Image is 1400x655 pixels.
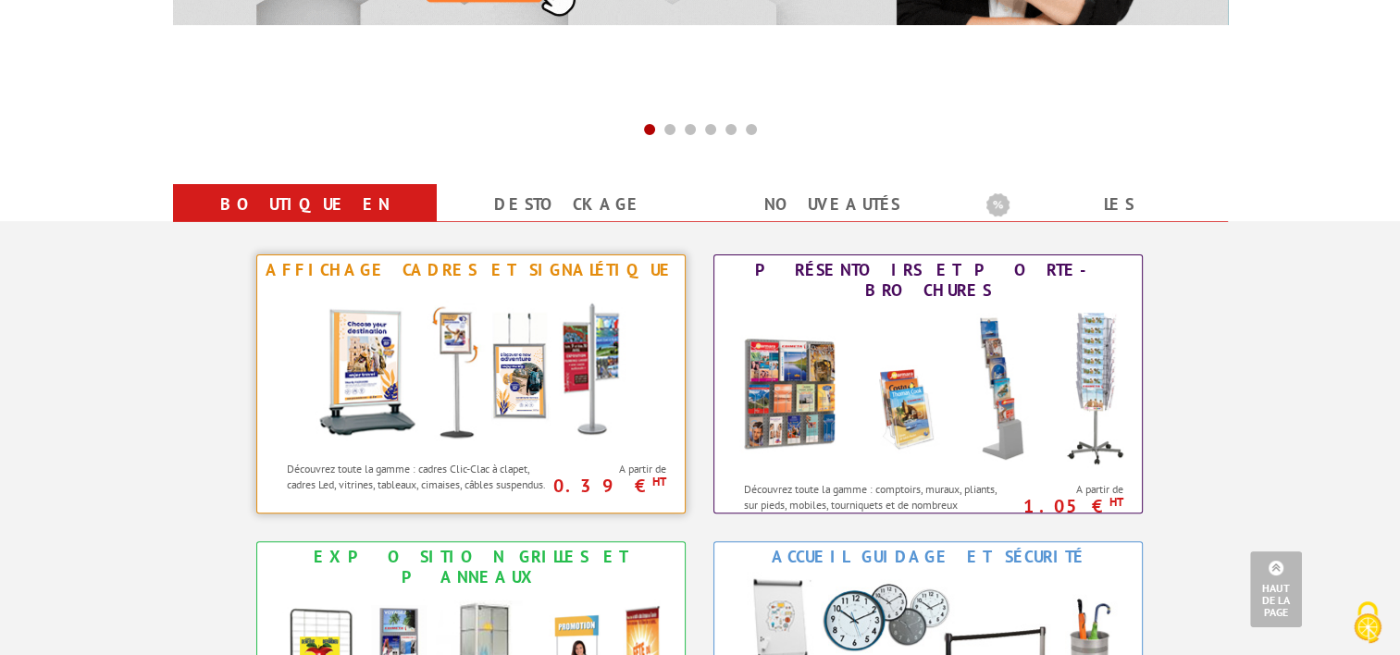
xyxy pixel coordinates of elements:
[459,188,678,221] a: Destockage
[986,188,1206,254] a: Les promotions
[744,481,1008,528] p: Découvrez toute la gamme : comptoirs, muraux, pliants, sur pieds, mobiles, tourniquets et de nomb...
[195,188,415,254] a: Boutique en ligne
[262,260,680,280] div: Affichage Cadres et Signalétique
[723,188,942,221] a: nouveautés
[1004,501,1123,512] p: 1.05 €
[1250,551,1302,627] a: Haut de la page
[986,188,1218,225] b: Les promotions
[1109,494,1122,510] sup: HT
[1335,592,1400,655] button: Cookies (fenêtre modale)
[725,305,1132,472] img: Présentoirs et Porte-brochures
[719,547,1137,567] div: Accueil Guidage et Sécurité
[1344,599,1391,646] img: Cookies (fenêtre modale)
[719,260,1137,301] div: Présentoirs et Porte-brochures
[651,474,665,489] sup: HT
[1013,482,1123,497] span: A partir de
[287,461,551,492] p: Découvrez toute la gamme : cadres Clic-Clac à clapet, cadres Led, vitrines, tableaux, cimaises, c...
[547,480,666,491] p: 0.39 €
[256,254,686,513] a: Affichage Cadres et Signalétique Affichage Cadres et Signalétique Découvrez toute la gamme : cadr...
[713,254,1143,513] a: Présentoirs et Porte-brochures Présentoirs et Porte-brochures Découvrez toute la gamme : comptoir...
[556,462,666,476] span: A partir de
[300,285,642,451] img: Affichage Cadres et Signalétique
[262,547,680,587] div: Exposition Grilles et Panneaux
